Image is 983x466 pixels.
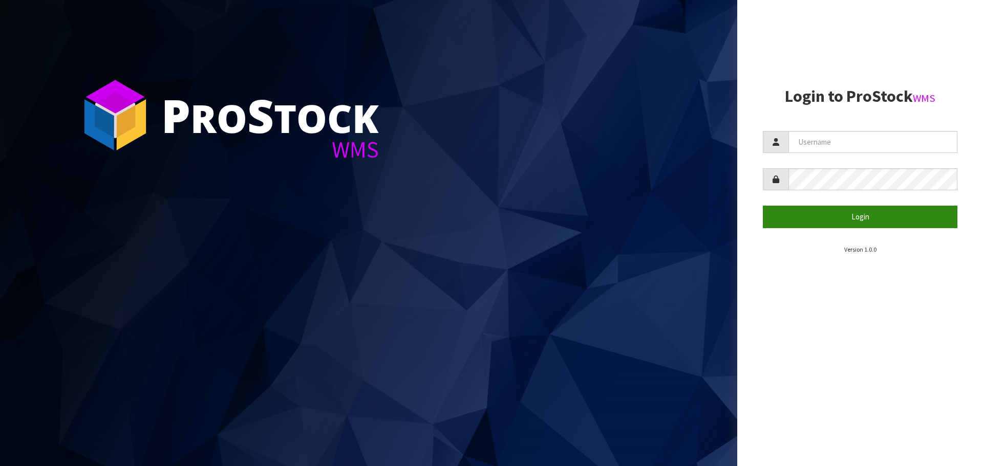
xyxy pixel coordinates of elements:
[788,131,957,153] input: Username
[77,77,154,153] img: ProStock Cube
[763,206,957,228] button: Login
[161,138,379,161] div: WMS
[913,92,935,105] small: WMS
[844,246,877,253] small: Version 1.0.0
[247,84,274,146] span: S
[161,92,379,138] div: ro tock
[763,87,957,105] h2: Login to ProStock
[161,84,190,146] span: P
